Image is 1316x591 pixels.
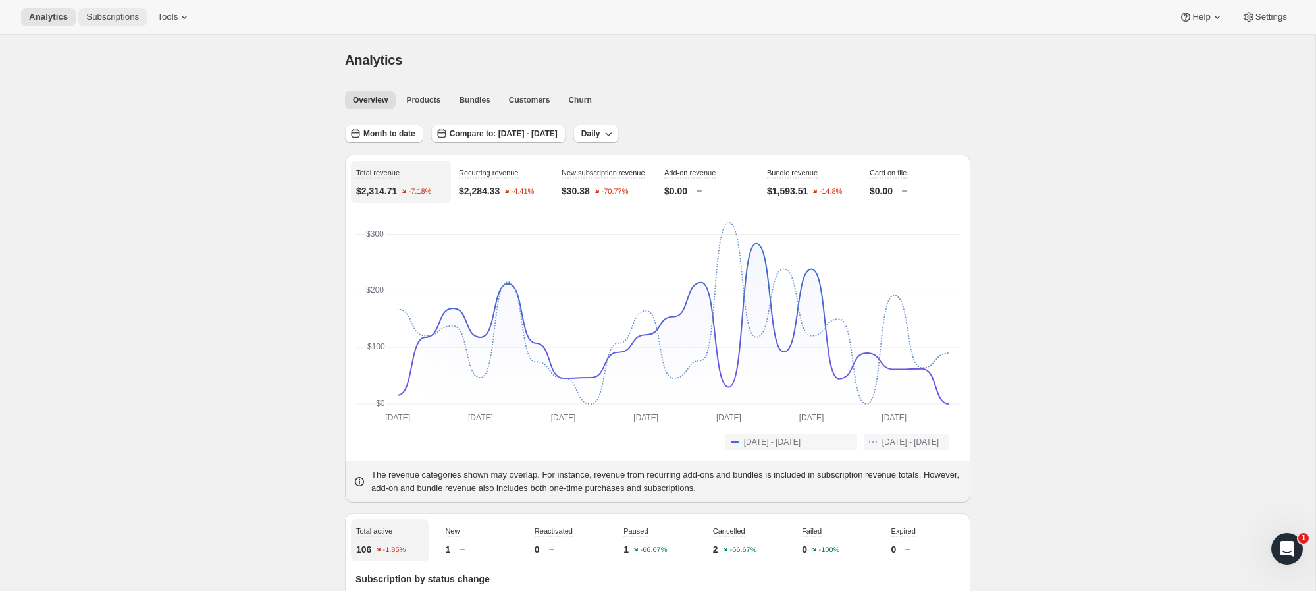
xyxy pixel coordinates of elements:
[664,169,716,177] span: Add-on revenue
[551,413,576,422] text: [DATE]
[870,169,907,177] span: Card on file
[802,527,822,535] span: Failed
[363,128,415,139] span: Month to date
[633,413,658,422] text: [DATE]
[713,527,745,535] span: Cancelled
[1271,533,1303,565] iframe: Intercom live chat
[409,188,432,196] text: -7.18%
[459,95,490,105] span: Bundles
[445,543,450,556] p: 1
[157,12,178,22] span: Tools
[21,8,76,26] button: Analytics
[385,413,410,422] text: [DATE]
[573,125,619,143] button: Daily
[767,169,818,177] span: Bundle revenue
[431,125,566,143] button: Compare to: [DATE] - [DATE]
[355,573,960,586] p: Subscription by status change
[601,188,628,196] text: -70.77%
[882,437,939,447] span: [DATE] - [DATE]
[1192,12,1210,22] span: Help
[581,128,600,139] span: Daily
[864,434,949,450] button: [DATE] - [DATE]
[623,543,629,556] p: 1
[802,543,807,556] p: 0
[366,285,384,295] text: $200
[376,399,385,408] text: $0
[767,184,808,198] p: $1,593.51
[383,546,406,554] text: -1.85%
[882,413,907,422] text: [DATE]
[562,169,645,177] span: New subscription revenue
[371,468,962,495] p: The revenue categories shown may overlap. For instance, revenue from recurring add-ons and bundle...
[468,413,493,422] text: [DATE]
[459,169,519,177] span: Recurring revenue
[1171,8,1231,26] button: Help
[356,527,392,535] span: Total active
[664,184,687,198] p: $0.00
[512,188,535,196] text: -4.41%
[725,434,857,450] button: [DATE] - [DATE]
[641,546,668,554] text: -66.67%
[356,184,397,198] p: $2,314.71
[445,527,460,535] span: New
[356,169,400,177] span: Total revenue
[891,543,897,556] p: 0
[713,543,718,556] p: 2
[78,8,147,26] button: Subscriptions
[535,543,540,556] p: 0
[406,95,440,105] span: Products
[891,527,916,535] span: Expired
[799,413,824,422] text: [DATE]
[1234,8,1295,26] button: Settings
[1298,533,1309,544] span: 1
[1255,12,1287,22] span: Settings
[356,543,371,556] p: 106
[716,413,741,422] text: [DATE]
[149,8,199,26] button: Tools
[820,188,843,196] text: -14.8%
[744,437,801,447] span: [DATE] - [DATE]
[459,184,500,198] p: $2,284.33
[818,546,839,554] text: -100%
[353,95,388,105] span: Overview
[345,53,402,67] span: Analytics
[366,229,384,239] text: $300
[535,527,573,535] span: Reactivated
[345,125,423,143] button: Month to date
[623,527,648,535] span: Paused
[86,12,139,22] span: Subscriptions
[509,95,550,105] span: Customers
[568,95,591,105] span: Churn
[450,128,558,139] span: Compare to: [DATE] - [DATE]
[870,184,893,198] p: $0.00
[367,342,385,351] text: $100
[729,546,756,554] text: -66.67%
[562,184,590,198] p: $30.38
[29,12,68,22] span: Analytics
